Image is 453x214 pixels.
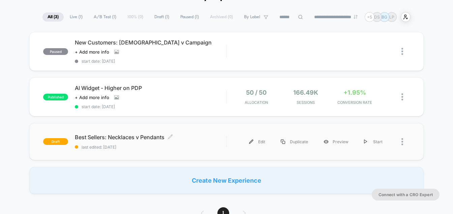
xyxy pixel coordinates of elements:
[332,100,377,105] span: CONVERSION RATE
[374,14,380,20] p: DS
[283,100,329,105] span: Sessions
[249,140,253,144] img: menu
[75,145,226,150] span: last edited: [DATE]
[149,12,174,22] span: Draft ( 1 )
[75,49,109,55] span: + Add more info
[365,12,374,22] div: + 5
[75,39,226,46] span: New Customers: [DEMOGRAPHIC_DATA] v Campaign
[75,59,226,64] span: start date: [DATE]
[65,12,88,22] span: Live ( 1 )
[43,138,68,145] span: draft
[293,89,318,96] span: 166.49k
[43,94,68,100] span: published
[356,134,390,149] div: Start
[246,89,267,96] span: 50 / 50
[241,134,273,149] div: Edit
[42,12,64,22] span: All ( 3 )
[389,14,394,20] p: LP
[245,100,268,105] span: Allocation
[29,167,423,194] div: Create New Experience
[401,48,403,55] img: close
[43,48,68,55] span: paused
[401,93,403,100] img: close
[89,12,121,22] span: A/B Test ( 1 )
[75,95,109,100] span: + Add more info
[401,138,403,145] img: close
[372,189,440,201] button: Connect with a CRO Expert
[75,134,226,141] span: Best Sellers: Necklaces v Pendants
[244,14,260,20] span: By Label
[364,140,367,144] img: menu
[382,14,387,20] p: BG
[273,134,316,149] div: Duplicate
[75,85,226,91] span: AI Widget - Higher on PDP
[316,134,356,149] div: Preview
[343,89,366,96] span: +1.95%
[175,12,204,22] span: Paused ( 1 )
[354,15,358,19] img: end
[281,140,285,144] img: menu
[75,104,226,109] span: start date: [DATE]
